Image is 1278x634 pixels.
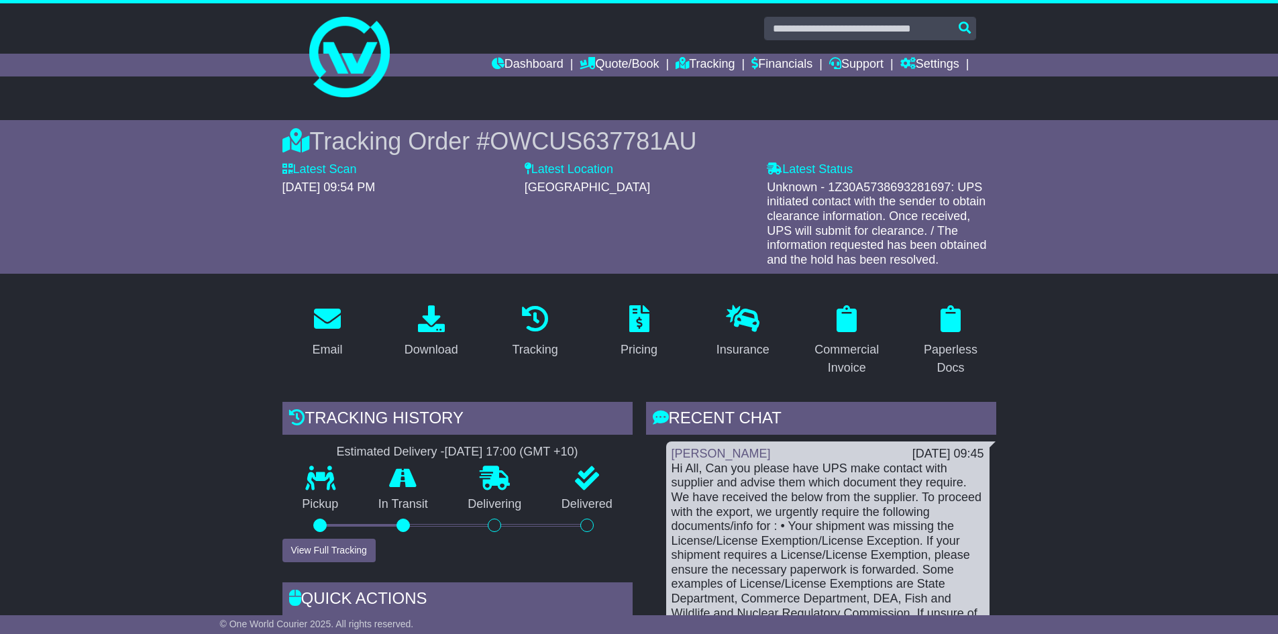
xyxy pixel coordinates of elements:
[767,180,986,266] span: Unknown - 1Z30A5738693281697: UPS initiated contact with the sender to obtain clearance informati...
[708,301,778,364] a: Insurance
[751,54,812,76] a: Financials
[716,341,769,359] div: Insurance
[282,445,633,460] div: Estimated Delivery -
[621,341,657,359] div: Pricing
[282,582,633,619] div: Quick Actions
[914,341,988,377] div: Paperless Docs
[525,162,613,177] label: Latest Location
[448,497,542,512] p: Delivering
[646,402,996,438] div: RECENT CHAT
[282,402,633,438] div: Tracking history
[282,497,359,512] p: Pickup
[912,447,984,462] div: [DATE] 09:45
[829,54,884,76] a: Support
[490,127,696,155] span: OWCUS637781AU
[802,301,892,382] a: Commercial Invoice
[541,497,633,512] p: Delivered
[303,301,351,364] a: Email
[396,301,467,364] a: Download
[282,162,357,177] label: Latest Scan
[503,301,566,364] a: Tracking
[282,127,996,156] div: Tracking Order #
[672,447,771,460] a: [PERSON_NAME]
[580,54,659,76] a: Quote/Book
[612,301,666,364] a: Pricing
[282,180,376,194] span: [DATE] 09:54 PM
[358,497,448,512] p: In Transit
[767,162,853,177] label: Latest Status
[810,341,884,377] div: Commercial Invoice
[512,341,557,359] div: Tracking
[492,54,564,76] a: Dashboard
[220,619,414,629] span: © One World Courier 2025. All rights reserved.
[282,539,376,562] button: View Full Tracking
[676,54,735,76] a: Tracking
[445,445,578,460] div: [DATE] 17:00 (GMT +10)
[525,180,650,194] span: [GEOGRAPHIC_DATA]
[312,341,342,359] div: Email
[900,54,959,76] a: Settings
[906,301,996,382] a: Paperless Docs
[405,341,458,359] div: Download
